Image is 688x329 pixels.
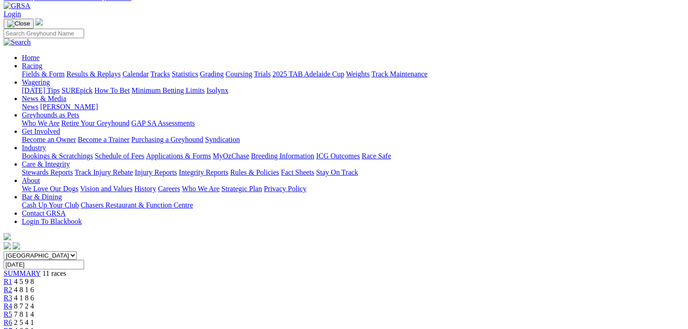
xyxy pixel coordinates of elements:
a: Careers [158,185,180,192]
img: Search [4,38,31,46]
img: GRSA [4,2,30,10]
a: Home [22,54,40,61]
a: Fields & Form [22,70,65,78]
a: Get Involved [22,127,60,135]
a: R2 [4,286,12,294]
input: Search [4,29,84,38]
div: Get Involved [22,136,684,144]
div: Wagering [22,86,684,95]
img: logo-grsa-white.png [4,233,11,240]
a: Wagering [22,78,50,86]
a: Grading [200,70,224,78]
div: Greyhounds as Pets [22,119,684,127]
a: History [134,185,156,192]
a: [DATE] Tips [22,86,60,94]
button: Toggle navigation [4,19,34,29]
a: Track Maintenance [372,70,427,78]
a: Rules & Policies [230,168,279,176]
a: Chasers Restaurant & Function Centre [80,201,193,209]
a: GAP SA Assessments [131,119,195,127]
a: How To Bet [95,86,130,94]
a: Race Safe [362,152,391,160]
a: We Love Our Dogs [22,185,78,192]
div: News & Media [22,103,684,111]
div: Industry [22,152,684,160]
a: R3 [4,294,12,302]
a: Login To Blackbook [22,218,82,225]
a: Tracks [151,70,170,78]
a: Greyhounds as Pets [22,111,79,119]
a: R6 [4,319,12,326]
a: Injury Reports [135,168,177,176]
span: 8 7 2 4 [14,302,34,310]
a: Results & Replays [66,70,121,78]
a: Isolynx [206,86,228,94]
a: 2025 TAB Adelaide Cup [272,70,344,78]
a: [PERSON_NAME] [40,103,98,111]
img: twitter.svg [13,242,20,249]
a: Bookings & Scratchings [22,152,93,160]
a: Syndication [205,136,240,143]
a: SUMMARY [4,269,40,277]
a: About [22,177,40,184]
span: 4 5 9 8 [14,278,34,285]
a: R5 [4,310,12,318]
span: 7 8 1 4 [14,310,34,318]
a: Schedule of Fees [95,152,144,160]
a: Calendar [122,70,149,78]
a: R4 [4,302,12,310]
a: Racing [22,62,42,70]
a: SUREpick [61,86,92,94]
a: Who We Are [182,185,220,192]
div: Care & Integrity [22,168,684,177]
a: Fact Sheets [281,168,314,176]
a: Who We Are [22,119,60,127]
span: 4 1 8 6 [14,294,34,302]
a: Statistics [172,70,198,78]
a: Stay On Track [316,168,358,176]
img: Close [7,20,30,27]
a: Breeding Information [251,152,314,160]
a: Cash Up Your Club [22,201,79,209]
a: News & Media [22,95,66,102]
span: 2 5 4 1 [14,319,34,326]
a: Track Injury Rebate [75,168,133,176]
a: Minimum Betting Limits [131,86,205,94]
a: Retire Your Greyhound [61,119,130,127]
input: Select date [4,260,84,269]
a: Login [4,10,21,18]
span: 4 8 1 6 [14,286,34,294]
a: Vision and Values [80,185,132,192]
a: Coursing [226,70,252,78]
a: Become a Trainer [78,136,130,143]
a: Bar & Dining [22,193,62,201]
a: Applications & Forms [146,152,211,160]
a: Industry [22,144,46,152]
a: Weights [346,70,370,78]
a: Stewards Reports [22,168,73,176]
a: ICG Outcomes [316,152,360,160]
div: Racing [22,70,684,78]
div: Bar & Dining [22,201,684,209]
a: Purchasing a Greyhound [131,136,203,143]
img: logo-grsa-white.png [35,18,43,25]
a: Integrity Reports [179,168,228,176]
a: Privacy Policy [264,185,306,192]
a: Care & Integrity [22,160,70,168]
span: 11 races [42,269,66,277]
a: Contact GRSA [22,209,65,217]
a: Strategic Plan [221,185,262,192]
div: About [22,185,684,193]
a: R1 [4,278,12,285]
a: Become an Owner [22,136,76,143]
img: facebook.svg [4,242,11,249]
a: News [22,103,38,111]
a: Trials [254,70,271,78]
